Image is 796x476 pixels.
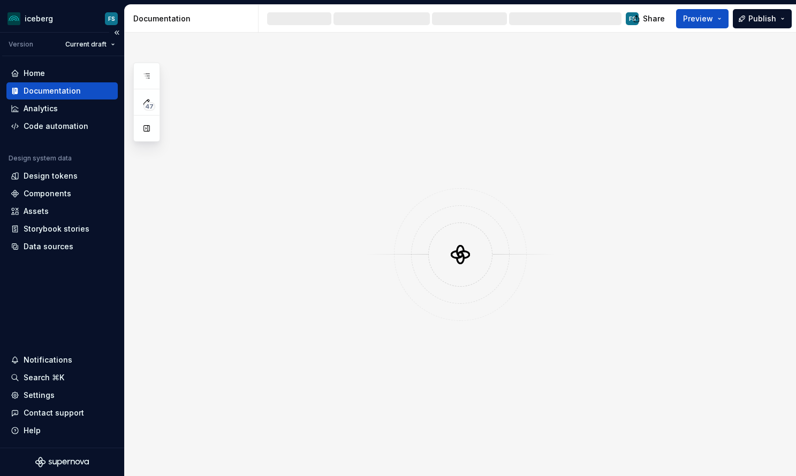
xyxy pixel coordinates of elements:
[108,14,115,23] div: FS
[2,7,122,30] button: icebergFS
[133,13,254,24] div: Documentation
[6,65,118,82] a: Home
[24,188,71,199] div: Components
[65,40,107,49] span: Current draft
[643,13,665,24] span: Share
[6,82,118,99] a: Documentation
[24,372,64,383] div: Search ⌘K
[60,37,120,52] button: Current draft
[24,355,72,365] div: Notifications
[683,13,713,24] span: Preview
[6,118,118,135] a: Code automation
[24,425,41,436] div: Help
[6,369,118,386] button: Search ⌘K
[676,9,729,28] button: Preview
[733,9,792,28] button: Publish
[24,224,89,234] div: Storybook stories
[9,154,72,163] div: Design system data
[24,68,45,79] div: Home
[24,241,73,252] div: Data sources
[24,121,88,132] div: Code automation
[6,220,118,237] a: Storybook stories
[6,167,118,185] a: Design tokens
[6,185,118,202] a: Components
[24,171,78,181] div: Design tokens
[24,408,84,418] div: Contact support
[6,404,118,421] button: Contact support
[143,102,155,111] span: 47
[7,12,20,25] img: 418c6d47-6da6-4103-8b13-b5999f8989a1.png
[35,457,89,467] svg: Supernova Logo
[25,13,53,24] div: iceberg
[6,203,118,220] a: Assets
[24,390,55,401] div: Settings
[6,100,118,117] a: Analytics
[24,103,58,114] div: Analytics
[6,238,118,255] a: Data sources
[24,206,49,217] div: Assets
[109,25,124,40] button: Collapse sidebar
[748,13,776,24] span: Publish
[6,422,118,439] button: Help
[6,387,118,404] a: Settings
[9,40,33,49] div: Version
[627,9,672,28] button: Share
[24,86,81,96] div: Documentation
[6,351,118,368] button: Notifications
